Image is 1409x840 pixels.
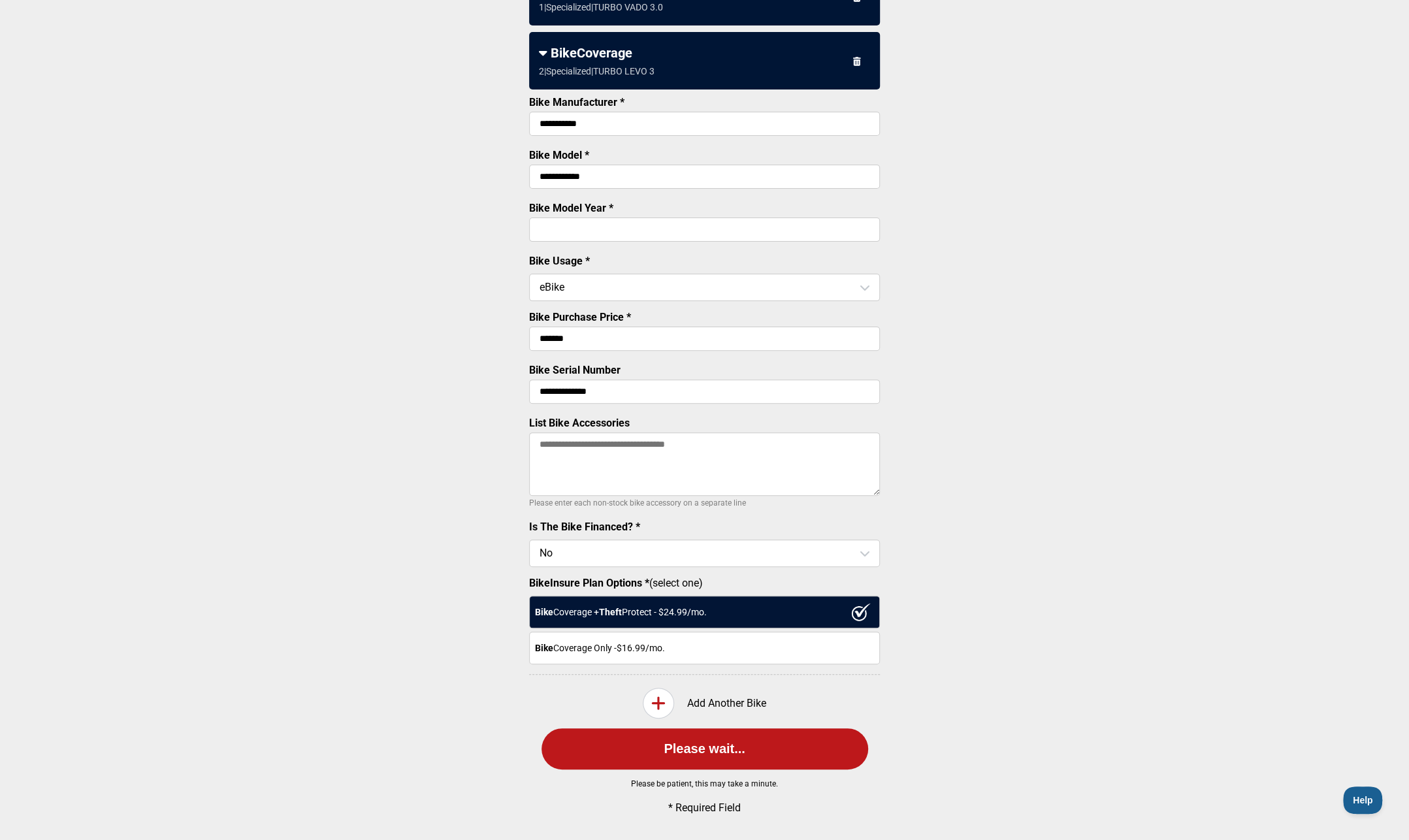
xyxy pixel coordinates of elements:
[535,643,553,653] strong: Bike
[529,632,880,664] div: Coverage Only - $16.99 /mo.
[529,202,613,214] label: Bike Model Year *
[851,603,871,621] img: ux1sgP1Haf775SAghJI38DyDlYP+32lKFAAAAAElFTkSuQmCC
[529,521,640,533] label: Is The Bike Financed? *
[529,96,624,108] label: Bike Manufacturer *
[529,577,649,589] strong: BikeInsure Plan Options *
[529,364,621,376] label: Bike Serial Number
[529,688,880,719] div: Add Another Bike
[509,779,901,788] p: Please be patient, this may take a minute.
[599,607,622,617] strong: Theft
[529,311,631,323] label: Bike Purchase Price *
[529,495,880,511] p: Please enter each non-stock bike accessory on a separate line
[529,149,589,161] label: Bike Model *
[535,607,553,617] strong: Bike
[529,577,880,589] label: (select one)
[539,66,655,76] div: 2 | Specialized | TURBO LEVO 3
[539,45,870,61] div: BikeCoverage
[551,801,858,814] p: * Required Field
[529,417,630,429] label: List Bike Accessories
[529,255,590,267] label: Bike Usage *
[539,2,663,12] div: 1 | Specialized | TURBO VADO 3.0
[542,728,868,769] button: Please wait...
[529,596,880,628] div: Coverage + Protect - $ 24.99 /mo.
[1343,786,1383,814] iframe: Toggle Customer Support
